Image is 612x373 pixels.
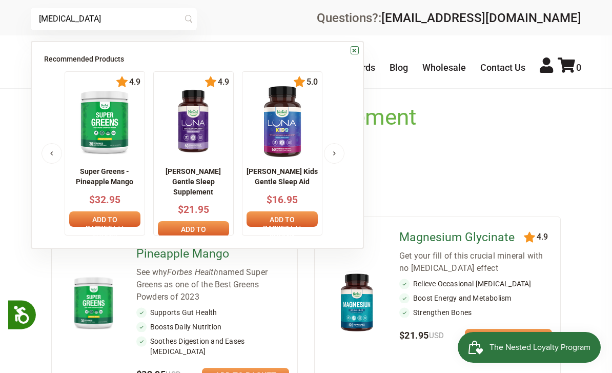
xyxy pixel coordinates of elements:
[317,12,581,24] div: Questions?:
[399,293,552,303] li: Boost Energy and Metabolism
[293,76,305,88] img: star.svg
[576,62,581,73] span: 0
[205,76,217,88] img: star.svg
[89,194,120,206] span: $32.95
[305,77,318,87] span: 5.0
[247,167,318,187] p: [PERSON_NAME] Kids Gentle Sleep Aid
[136,322,289,332] li: Boosts Daily Nutrition
[399,307,552,318] li: Strengthen Bones
[167,267,218,277] em: Forbes Health
[69,211,140,227] a: Add to basket
[136,266,289,303] div: See why named Super Greens as one of the Best Greens Powders of 2023
[399,279,552,289] li: Relieve Occasional [MEDICAL_DATA]
[166,86,221,158] img: NN_LUNA_US_60_front_1_x140.png
[399,229,529,246] a: Magnesium Glycinate
[178,204,209,215] span: $21.95
[217,77,229,87] span: 4.9
[158,167,229,197] p: [PERSON_NAME] Gentle Sleep Supplement
[399,330,444,341] span: $21.95
[247,211,318,227] a: Add to basket
[158,221,229,237] a: Add to basket
[42,143,62,164] button: Previous
[381,11,581,25] a: [EMAIL_ADDRESS][DOMAIN_NAME]
[136,336,289,357] li: Soothes Digestion and Eases [MEDICAL_DATA]
[558,62,581,73] a: 0
[351,46,359,54] a: ×
[390,62,408,73] a: Blog
[136,307,289,318] li: Supports Gut Health
[68,273,119,332] img: Super Greens - Pineapple Mango
[331,269,382,336] img: Magnesium Glycinate
[399,250,552,274] div: Get your fill of this crucial mineral with no [MEDICAL_DATA] effect
[458,332,602,363] iframe: Button to open loyalty program pop-up
[267,194,298,206] span: $16.95
[247,86,318,158] img: 1_edfe67ed-9f0f-4eb3-a1ff-0a9febdc2b11_x140.png
[44,55,124,63] span: Recommended Products
[73,86,136,158] img: imgpsh_fullsize_anim_-_2025-02-26T222351.371_x140.png
[422,62,466,73] a: Wholesale
[429,331,444,340] span: USD
[480,62,525,73] a: Contact Us
[324,143,344,164] button: Next
[69,167,140,187] p: Super Greens - Pineapple Mango
[31,8,197,30] input: Try "Sleeping"
[116,76,128,88] img: star.svg
[128,77,140,87] span: 4.9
